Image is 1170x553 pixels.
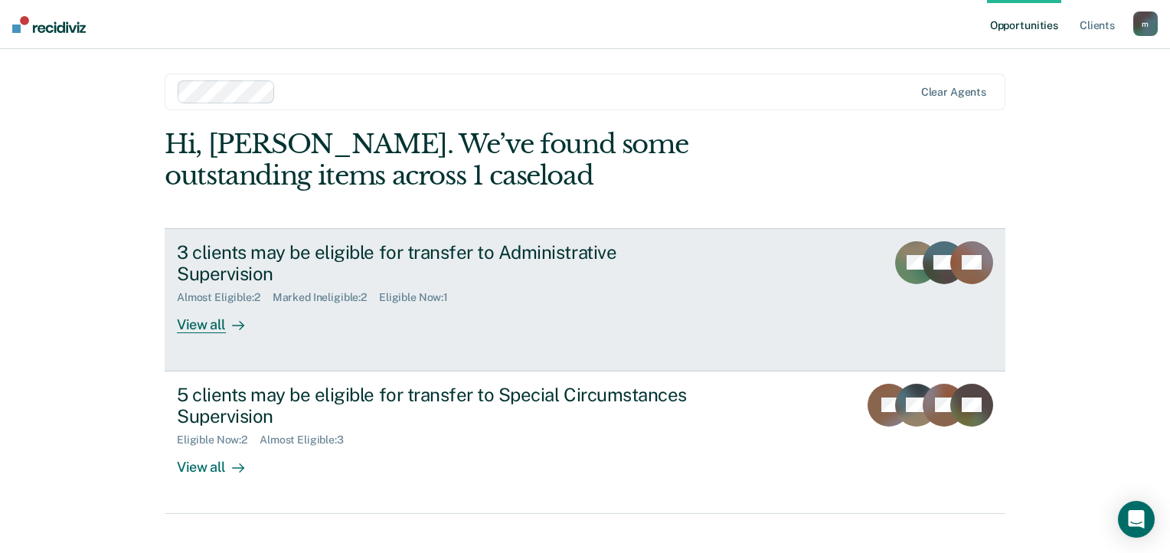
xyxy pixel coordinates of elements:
div: 3 clients may be eligible for transfer to Administrative Supervision [177,241,714,286]
a: 3 clients may be eligible for transfer to Administrative SupervisionAlmost Eligible:2Marked Ineli... [165,228,1005,371]
div: Almost Eligible : 2 [177,291,273,304]
img: Recidiviz [12,16,86,33]
div: Clear agents [921,86,986,99]
div: Almost Eligible : 3 [260,434,356,447]
div: 5 clients may be eligible for transfer to Special Circumstances Supervision [177,384,714,428]
div: View all [177,447,263,476]
div: Open Intercom Messenger [1118,501,1155,538]
div: Marked Ineligible : 2 [273,291,379,304]
button: m [1133,11,1158,36]
div: Eligible Now : 1 [379,291,460,304]
div: Hi, [PERSON_NAME]. We’ve found some outstanding items across 1 caseload [165,129,837,191]
div: Eligible Now : 2 [177,434,260,447]
div: View all [177,304,263,334]
a: 5 clients may be eligible for transfer to Special Circumstances SupervisionEligible Now:2Almost E... [165,371,1005,514]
